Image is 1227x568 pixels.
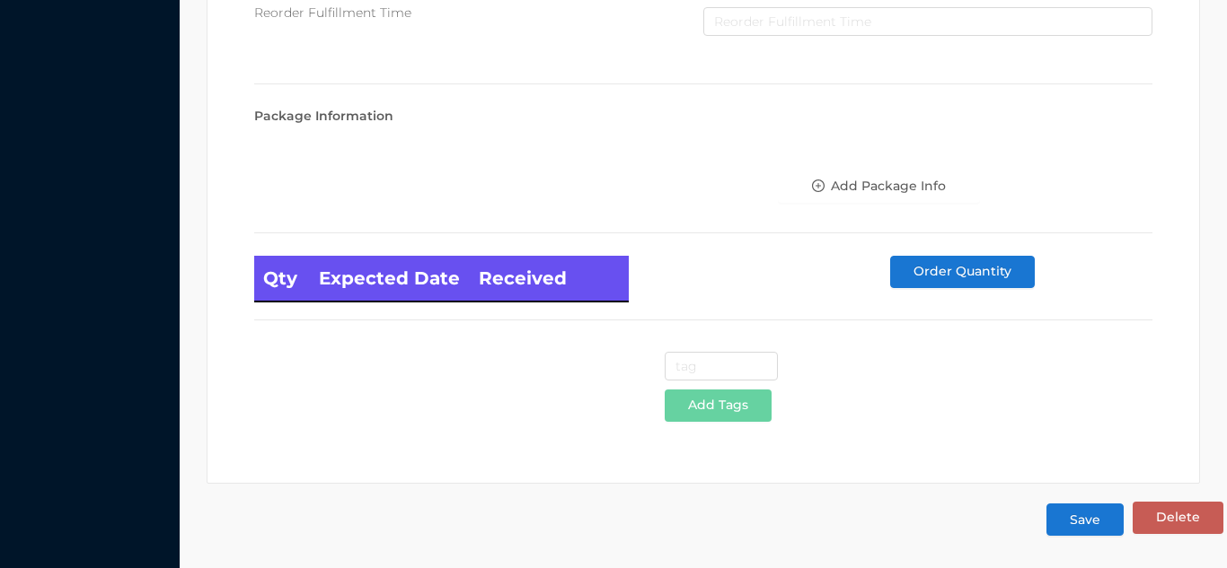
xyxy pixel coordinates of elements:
div: Package Information [254,107,1152,126]
div: Reorder Fulfillment Time [254,4,703,22]
button: Save [1046,503,1124,536]
input: Reorder Fulfillment Time [703,7,1152,36]
input: tag [665,352,779,380]
button: Order Quantity [890,256,1035,288]
button: Add Tags [665,389,772,422]
th: Expected Date [310,256,469,301]
button: Delete [1133,502,1223,534]
button: icon: plus-circle-oAdd Package Info [778,170,980,203]
th: Received [470,256,629,301]
th: Qty [254,256,310,301]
